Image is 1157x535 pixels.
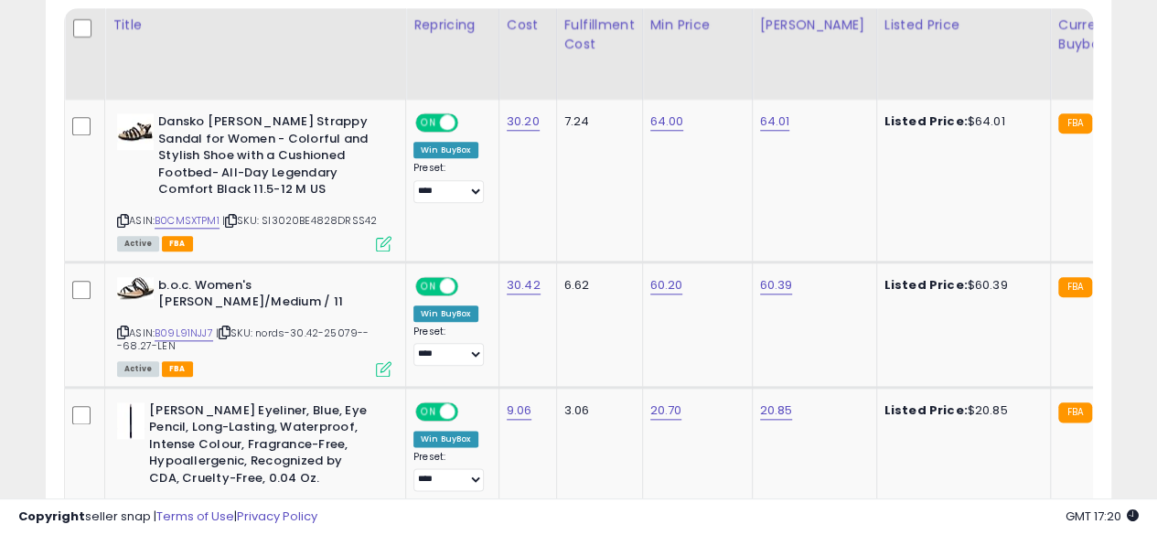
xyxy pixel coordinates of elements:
a: 60.20 [650,276,683,294]
div: ASIN: [117,277,391,375]
span: 2025-09-7 17:20 GMT [1066,508,1139,525]
div: Preset: [413,162,485,203]
span: | SKU: SI3020BE4828DRSS42 [222,213,377,228]
a: 64.01 [760,112,790,131]
span: OFF [455,278,485,294]
span: | SKU: nords-30.42-25079---68.27-LEN [117,326,369,353]
a: 9.06 [507,401,532,420]
div: 3.06 [564,402,628,419]
a: B09L91NJJ7 [155,326,213,341]
div: 7.24 [564,113,628,130]
span: ON [417,403,440,419]
a: Privacy Policy [237,508,317,525]
div: Fulfillment Cost [564,16,635,54]
span: ON [417,278,440,294]
div: Min Price [650,16,745,35]
b: Listed Price: [884,112,968,130]
div: Win BuyBox [413,305,478,322]
div: seller snap | | [18,508,317,526]
small: FBA [1058,402,1092,423]
b: b.o.c. Women's [PERSON_NAME]/Medium / 11 [158,277,380,316]
div: $64.01 [884,113,1036,130]
b: Listed Price: [884,401,968,419]
span: FBA [162,361,193,377]
div: Preset: [413,451,485,492]
a: 20.70 [650,401,682,420]
a: 60.39 [760,276,793,294]
div: Preset: [413,326,485,367]
a: B0CMSXTPM1 [155,213,220,229]
a: 30.42 [507,276,541,294]
img: 31FPgC4xVuL._SL40_.jpg [117,113,154,150]
img: 21Vr9Buu1+L._SL40_.jpg [117,402,145,439]
strong: Copyright [18,508,85,525]
small: FBA [1058,113,1092,134]
b: [PERSON_NAME] Eyeliner, Blue, Eye Pencil, Long-Lasting, Waterproof, Intense Colour, Fragrance-Fre... [149,402,371,492]
div: Win BuyBox [413,142,478,158]
img: 410pV7OS9fL._SL40_.jpg [117,277,154,299]
div: $20.85 [884,402,1036,419]
div: Cost [507,16,549,35]
b: Dansko [PERSON_NAME] Strappy Sandal for Women - Colorful and Stylish Shoe with a Cushioned Footbe... [158,113,380,203]
span: All listings currently available for purchase on Amazon [117,361,159,377]
div: Repricing [413,16,491,35]
div: Title [112,16,398,35]
div: Win BuyBox [413,431,478,447]
b: Listed Price: [884,276,968,294]
span: FBA [162,236,193,251]
div: $60.39 [884,277,1036,294]
div: Listed Price [884,16,1043,35]
div: Current Buybox Price [1058,16,1152,54]
small: FBA [1058,277,1092,297]
div: [PERSON_NAME] [760,16,869,35]
div: 6.62 [564,277,628,294]
a: 20.85 [760,401,793,420]
a: Terms of Use [156,508,234,525]
span: ON [417,115,440,131]
a: 30.20 [507,112,540,131]
div: ASIN: [117,113,391,249]
span: OFF [455,115,485,131]
a: 64.00 [650,112,684,131]
span: All listings currently available for purchase on Amazon [117,236,159,251]
span: OFF [455,403,485,419]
